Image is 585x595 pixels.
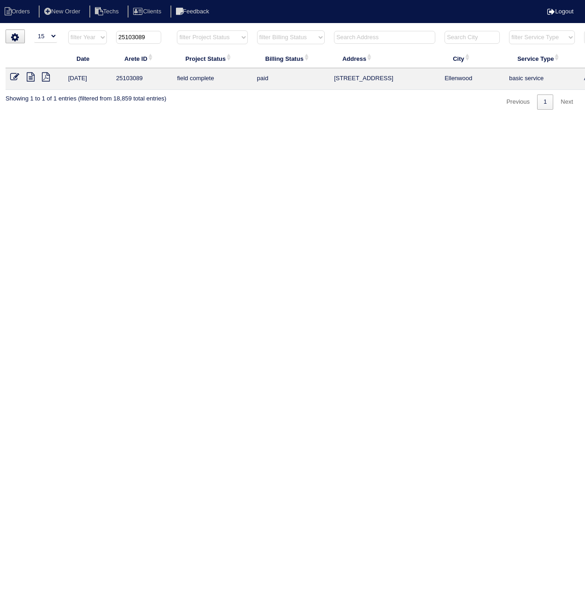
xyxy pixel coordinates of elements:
[6,90,166,103] div: Showing 1 to 1 of 1 entries (filtered from 18,859 total entries)
[111,68,172,90] td: 25103089
[445,31,500,44] input: Search City
[89,6,126,18] li: Techs
[334,31,435,44] input: Search Address
[547,8,573,15] a: Logout
[252,49,329,68] th: Billing Status: activate to sort column ascending
[39,6,88,18] li: New Order
[64,68,111,90] td: [DATE]
[329,49,440,68] th: Address: activate to sort column ascending
[172,49,252,68] th: Project Status: activate to sort column ascending
[554,94,579,110] a: Next
[170,6,216,18] li: Feedback
[128,8,169,15] a: Clients
[440,68,504,90] td: Ellenwood
[440,49,504,68] th: City: activate to sort column ascending
[329,68,440,90] td: [STREET_ADDRESS]
[128,6,169,18] li: Clients
[116,31,161,44] input: Search ID
[89,8,126,15] a: Techs
[111,49,172,68] th: Arete ID: activate to sort column ascending
[537,94,553,110] a: 1
[39,8,88,15] a: New Order
[172,68,252,90] td: field complete
[504,49,579,68] th: Service Type: activate to sort column ascending
[504,68,579,90] td: basic service
[500,94,536,110] a: Previous
[252,68,329,90] td: paid
[64,49,111,68] th: Date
